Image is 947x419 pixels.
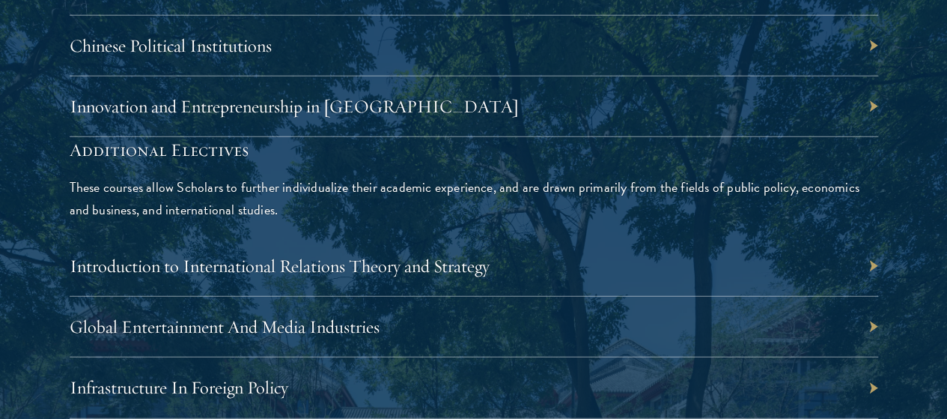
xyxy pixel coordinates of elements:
a: Infrastructure In Foreign Policy [70,376,288,399]
h5: Additional Electives [70,137,878,163]
a: Global Entertainment And Media Industries [70,316,380,338]
a: Introduction to International Relations Theory and Strategy [70,255,490,277]
p: These courses allow Scholars to further individualize their academic experience, and are drawn pr... [70,176,878,221]
a: Innovation and Entrepreneurship in [GEOGRAPHIC_DATA] [70,95,519,118]
a: Chinese Political Institutions [70,34,272,57]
